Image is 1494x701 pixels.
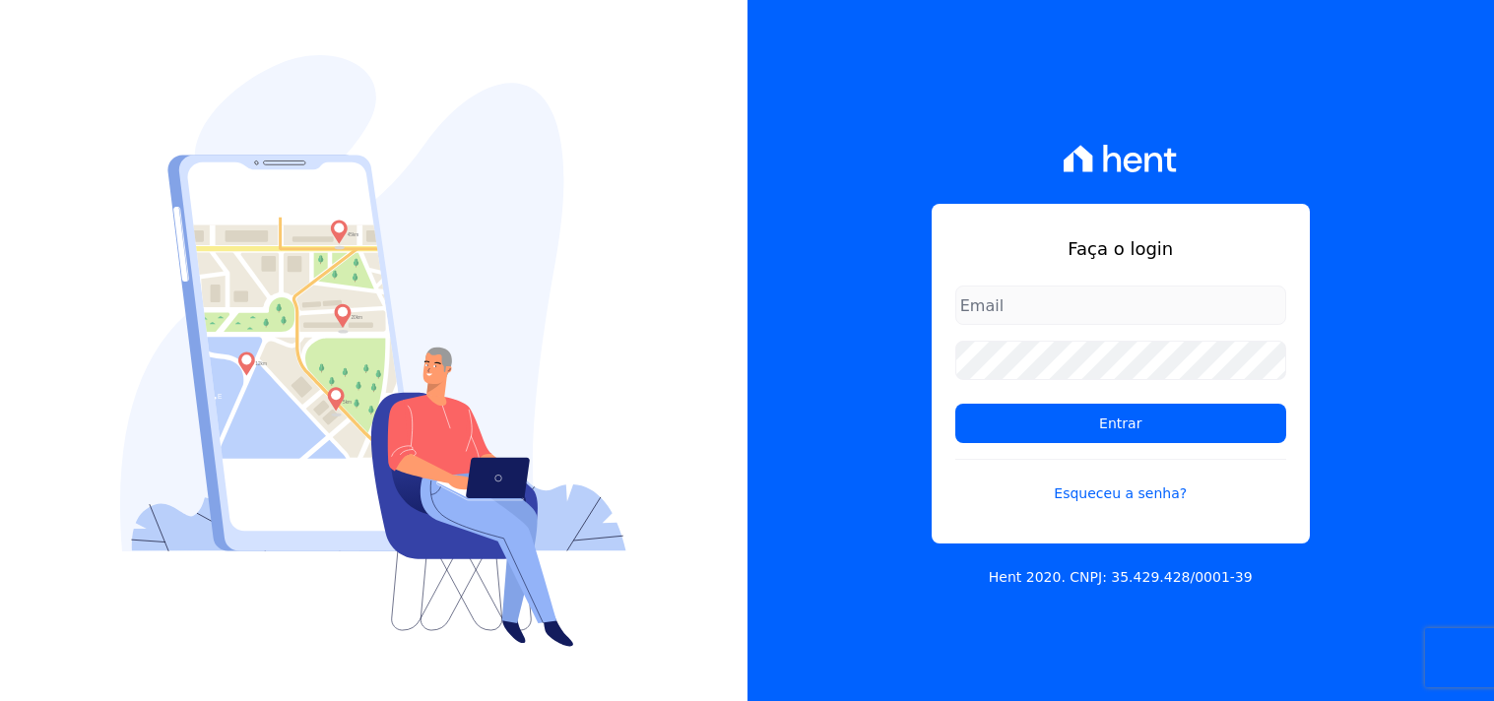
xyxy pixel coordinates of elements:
[989,567,1253,588] p: Hent 2020. CNPJ: 35.429.428/0001-39
[955,404,1286,443] input: Entrar
[955,235,1286,262] h1: Faça o login
[955,459,1286,504] a: Esqueceu a senha?
[955,286,1286,325] input: Email
[120,55,626,647] img: Login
